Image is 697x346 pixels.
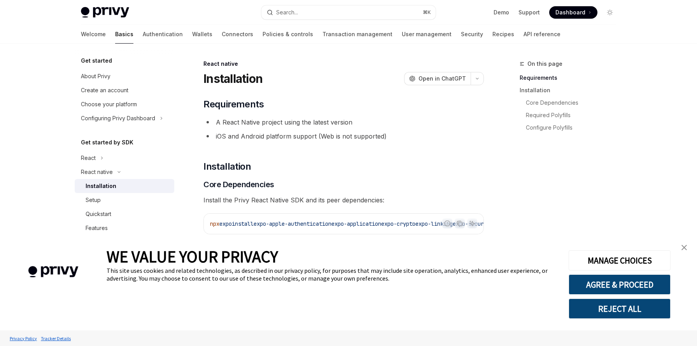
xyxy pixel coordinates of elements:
a: Recipes [492,25,514,44]
button: Open in ChatGPT [404,72,471,85]
a: Create an account [75,83,174,97]
div: Quickstart [86,209,111,219]
a: API reference [524,25,560,44]
a: Welcome [81,25,106,44]
a: Quickstart [75,207,174,221]
a: Basics [115,25,133,44]
span: expo-application [331,220,381,227]
img: light logo [81,7,129,18]
div: React [81,153,96,163]
button: Toggle Configuring Privy Dashboard section [75,111,174,125]
a: User management [402,25,452,44]
h5: Get started by SDK [81,138,133,147]
button: Copy the contents from the code block [455,218,465,228]
a: Requirements [520,72,622,84]
div: React native [81,167,113,177]
div: Create an account [81,86,128,95]
span: install [232,220,254,227]
div: React native [203,60,484,68]
a: Core Dependencies [520,97,622,109]
a: Connectors [222,25,253,44]
h1: Installation [203,72,263,86]
button: Toggle dark mode [604,6,616,19]
a: Configure Polyfills [520,121,622,134]
a: Setup [75,193,174,207]
a: Transaction management [322,25,392,44]
a: Tracker Details [39,332,73,345]
span: npx [210,220,219,227]
a: Wallets [192,25,212,44]
span: expo-crypto [381,220,415,227]
button: REJECT ALL [569,299,671,319]
span: Open in ChatGPT [419,75,466,83]
a: Installation [75,179,174,193]
a: Demo [494,9,509,16]
div: Features [86,223,108,233]
img: company logo [12,255,95,289]
div: About Privy [81,72,110,81]
button: Open search [261,5,436,19]
span: expo-apple-authentication [254,220,331,227]
li: A React Native project using the latest version [203,117,484,128]
button: Toggle React section [75,151,174,165]
span: ⌘ K [423,9,431,16]
a: Dashboard [549,6,597,19]
a: Choose your platform [75,97,174,111]
a: Authentication [143,25,183,44]
a: Security [461,25,483,44]
div: Search... [276,8,298,17]
span: expo-secure-store [453,220,506,227]
button: MANAGE CHOICES [569,250,671,270]
span: Core Dependencies [203,179,274,190]
a: Policies & controls [263,25,313,44]
a: Required Polyfills [520,109,622,121]
span: Dashboard [555,9,585,16]
a: close banner [676,240,692,255]
div: Configuring Privy Dashboard [81,114,155,123]
div: Setup [86,195,101,205]
span: WE VALUE YOUR PRIVACY [107,246,278,267]
span: Requirements [203,98,264,111]
span: On this page [527,59,562,68]
a: Support [518,9,540,16]
button: AGREE & PROCEED [569,274,671,295]
img: close banner [681,245,687,250]
li: iOS and Android platform support (Web is not supported) [203,131,484,142]
span: Install the Privy React Native SDK and its peer dependencies: [203,195,484,205]
a: Installation [520,84,622,97]
button: Ask AI [467,218,477,228]
span: Installation [203,160,251,173]
a: About Privy [75,69,174,83]
button: Report incorrect code [442,218,452,228]
div: Choose your platform [81,100,137,109]
h5: Get started [81,56,112,65]
button: Toggle React native section [75,165,174,179]
a: Privacy Policy [8,332,39,345]
div: This site uses cookies and related technologies, as described in our privacy policy, for purposes... [107,267,557,282]
div: Installation [86,181,116,191]
span: expo [219,220,232,227]
span: expo-linking [415,220,453,227]
a: Features [75,221,174,235]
